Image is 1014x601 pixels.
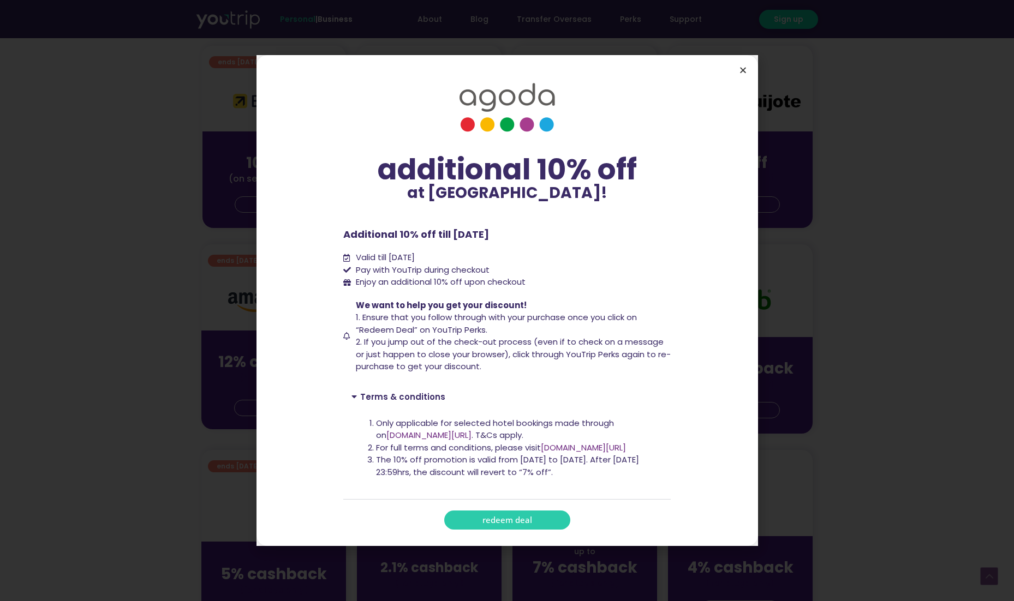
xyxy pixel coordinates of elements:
[343,409,671,500] div: Terms & conditions
[444,510,570,530] a: redeem deal
[356,276,526,287] span: Enjoy an additional 10% off upon checkout
[376,454,663,478] li: The 10% off promotion is valid from [DATE] to [DATE]. After [DATE] 23:59hrs, the discount will re...
[541,442,626,453] a: [DOMAIN_NAME][URL]
[343,154,671,185] div: additional 10% off
[356,299,527,311] span: We want to help you get your discount!
[739,66,747,74] a: Close
[356,336,671,372] span: 2. If you jump out of the check-out process (even if to check on a message or just happen to clos...
[353,251,415,264] span: Valid till [DATE]
[376,417,663,442] li: Only applicable for selected hotel bookings made through on . T&Cs apply.
[376,442,663,454] li: For full terms and conditions, please visit
[356,311,637,335] span: 1. Ensure that you follow through with your purchase once you click on “Redeem Deal” on YouTrip P...
[386,429,472,441] a: [DOMAIN_NAME][URL]
[343,384,671,409] div: Terms & conditions
[482,516,532,524] span: redeem deal
[343,185,671,201] p: at [GEOGRAPHIC_DATA]!
[353,264,490,277] span: Pay with YouTrip during checkout
[360,391,445,402] a: Terms & conditions
[343,227,671,242] p: Additional 10% off till [DATE]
